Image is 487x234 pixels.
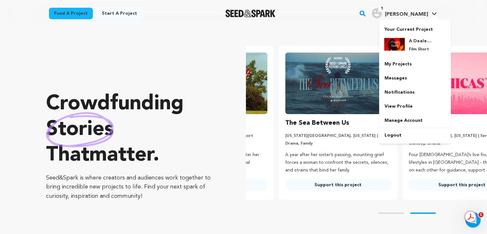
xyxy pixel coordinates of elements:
a: Fund a project [49,8,93,19]
p: Crowdfunding that . [46,91,220,168]
a: Notifications [379,85,451,99]
span: Mekka L.'s Profile [370,7,438,20]
a: Manage Account [379,113,451,128]
img: Seed&Spark Logo Dark Mode [225,10,276,17]
a: Support this project [285,179,391,191]
a: Start a project [97,8,142,19]
a: Seed&Spark Homepage [225,10,276,17]
p: Your Current Project [384,24,446,33]
h4: A Dealer's Burden [409,38,432,44]
p: Drama, Family [285,141,391,146]
span: [PERSON_NAME] [385,12,428,17]
a: Messages [379,71,451,85]
a: Your Current Project A Dealer's Burden Film Short [384,24,446,57]
span: 1 [378,5,386,12]
p: Film Short [409,47,432,52]
a: Logout [379,128,451,142]
p: A year after her sister’s passing, mounting grief forces a woman to confront the secrets, silence... [285,151,391,174]
span: matter [89,145,153,166]
img: user.png [372,8,382,18]
img: 5f7ecaff37eb587b.png [384,38,405,51]
img: hand sketched image [46,112,114,147]
a: Mekka L.'s Profile [370,7,438,18]
img: The Sea Between Us image [285,53,391,114]
a: My Projects [379,57,451,71]
p: Seed&Spark is where creators and audiences work together to bring incredible new projects to life... [46,173,220,201]
a: View Profile [379,99,451,113]
h3: The Sea Between Us [285,118,349,128]
div: Mekka L.'s Profile [372,8,428,18]
p: [US_STATE][GEOGRAPHIC_DATA], [US_STATE] | Film Short [285,133,391,138]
